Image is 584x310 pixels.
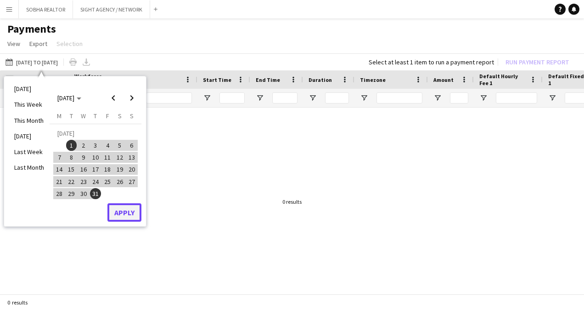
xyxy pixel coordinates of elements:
[54,188,65,199] span: 28
[78,140,89,151] span: 2
[126,176,138,188] button: 27-07-2025
[126,152,137,163] span: 13
[78,152,89,163] span: 9
[219,92,245,103] input: Start Time Filter Input
[101,176,113,188] button: 25-07-2025
[146,92,192,103] input: Name Filter Input
[114,176,125,187] span: 26
[548,94,556,102] button: Open Filter Menu
[9,144,50,160] li: Last Week
[114,140,125,151] span: 5
[126,140,137,151] span: 6
[114,164,125,175] span: 19
[81,112,86,120] span: W
[78,151,90,163] button: 09-07-2025
[118,112,122,120] span: S
[4,38,24,50] a: View
[19,0,73,18] button: SOBHA REALTOR
[90,152,101,163] span: 10
[90,151,101,163] button: 10-07-2025
[90,176,101,187] span: 24
[113,151,125,163] button: 12-07-2025
[66,176,77,187] span: 22
[53,151,65,163] button: 07-07-2025
[130,112,134,120] span: S
[9,128,50,144] li: [DATE]
[376,92,422,103] input: Timezone Filter Input
[9,97,50,112] li: This Week
[54,90,85,106] button: Choose month and year
[496,92,537,103] input: Default Hourly Fee 1 Filter Input
[102,140,113,151] span: 4
[479,94,488,102] button: Open Filter Menu
[107,203,141,222] button: Apply
[65,151,77,163] button: 08-07-2025
[433,76,454,83] span: Amount
[74,73,107,86] span: Workforce ID
[65,188,77,200] button: 29-07-2025
[90,140,101,151] span: 3
[29,40,47,48] span: Export
[102,152,113,163] span: 11
[90,188,101,200] button: 31-07-2025
[53,127,138,139] td: [DATE]
[66,140,77,151] span: 1
[90,139,101,151] button: 03-07-2025
[114,152,125,163] span: 12
[65,176,77,188] button: 22-07-2025
[94,112,97,120] span: T
[126,139,138,151] button: 06-07-2025
[309,76,332,83] span: Duration
[53,163,65,175] button: 14-07-2025
[272,92,298,103] input: End Time Filter Input
[9,81,50,97] li: [DATE]
[66,188,77,199] span: 29
[450,92,468,103] input: Amount Filter Input
[78,188,89,199] span: 30
[65,139,77,151] button: 01-07-2025
[65,163,77,175] button: 15-07-2025
[101,139,113,151] button: 04-07-2025
[126,176,137,187] span: 27
[4,57,60,68] button: [DATE] to [DATE]
[70,112,73,120] span: T
[7,40,20,48] span: View
[66,164,77,175] span: 15
[102,164,113,175] span: 18
[57,94,74,102] span: [DATE]
[101,163,113,175] button: 18-07-2025
[78,163,90,175] button: 16-07-2025
[78,139,90,151] button: 02-07-2025
[26,38,51,50] a: Export
[126,151,138,163] button: 13-07-2025
[78,176,90,188] button: 23-07-2025
[57,112,62,120] span: M
[102,176,113,187] span: 25
[256,76,280,83] span: End Time
[54,164,65,175] span: 14
[101,151,113,163] button: 11-07-2025
[78,176,89,187] span: 23
[104,89,123,107] button: Previous month
[53,188,65,200] button: 28-07-2025
[9,160,50,175] li: Last Month
[54,152,65,163] span: 7
[73,0,150,18] button: SIGHT AGENCY / NETWORK
[282,198,302,205] div: 0 results
[369,58,494,66] div: Select at least 1 item to run a payment report
[256,94,264,102] button: Open Filter Menu
[90,164,101,175] span: 17
[309,94,317,102] button: Open Filter Menu
[479,73,526,86] span: Default Hourly Fee 1
[90,188,101,199] span: 31
[433,94,442,102] button: Open Filter Menu
[113,176,125,188] button: 26-07-2025
[113,139,125,151] button: 05-07-2025
[78,164,89,175] span: 16
[78,188,90,200] button: 30-07-2025
[113,163,125,175] button: 19-07-2025
[126,163,138,175] button: 20-07-2025
[54,176,65,187] span: 21
[126,164,137,175] span: 20
[9,113,50,128] li: This Month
